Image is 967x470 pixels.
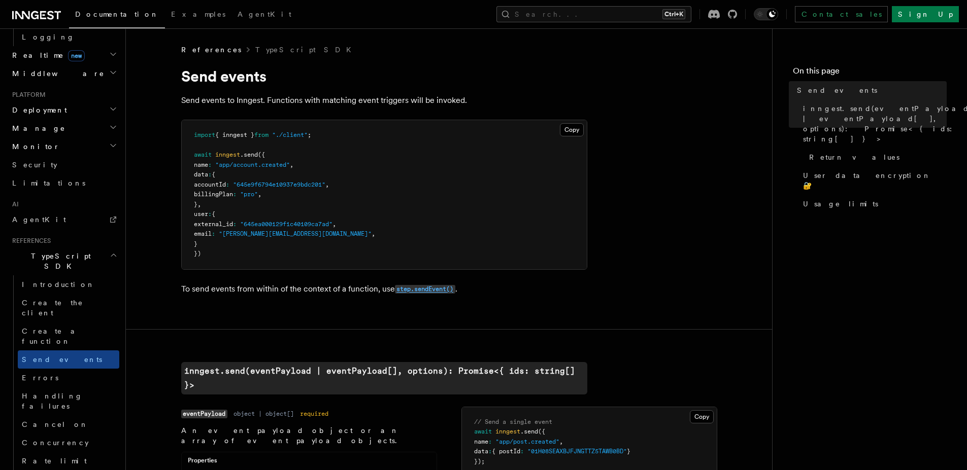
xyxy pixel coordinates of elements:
span: Security [12,161,57,169]
span: } [194,201,197,208]
span: Logging [22,33,75,41]
span: user [194,210,208,218]
span: "645e9f6794e10937e9bdc201" [233,181,325,188]
a: TypeScript SDK [255,45,357,55]
span: external_id [194,221,233,228]
span: inngest [215,151,240,158]
span: Manage [8,123,65,133]
span: "[PERSON_NAME][EMAIL_ADDRESS][DOMAIN_NAME]" [219,230,372,237]
span: new [68,50,85,61]
span: accountId [194,181,226,188]
span: await [194,151,212,158]
span: Usage limits [803,199,878,209]
span: AgentKit [238,10,291,18]
span: { postId [492,448,520,455]
p: An event payload object or an array of event payload objects. [181,425,437,446]
span: ; [308,131,311,138]
a: Contact sales [795,6,888,22]
span: { inngest } [215,131,254,138]
span: email [194,230,212,237]
span: References [181,45,241,55]
span: : [208,210,212,218]
span: Middleware [8,68,105,79]
a: AgentKit [8,210,119,229]
span: { [212,210,215,218]
span: , [325,181,329,188]
kbd: Ctrl+K [662,9,685,19]
span: "645ea000129f1c40109ca7ad" [240,221,332,228]
h1: Send events [181,67,587,85]
span: "pro" [240,191,258,198]
span: from [254,131,269,138]
span: Platform [8,91,46,99]
a: Logging [18,28,119,46]
span: Deployment [8,105,67,115]
span: , [290,161,293,168]
span: billingPlan [194,191,233,198]
span: Concurrency [22,439,89,447]
span: } [194,240,197,247]
a: Concurrency [18,433,119,452]
span: "app/account.created" [215,161,290,168]
span: Send events [22,355,102,364]
button: Manage [8,119,119,137]
span: import [194,131,215,138]
a: inngest.send(eventPayload | eventPayload[], options): Promise<{ ids: string[] }> [181,362,587,394]
span: : [488,438,492,445]
button: Copy [560,123,584,136]
span: { [212,171,215,178]
span: TypeScript SDK [8,251,110,271]
button: TypeScript SDK [8,247,119,275]
span: : [233,221,237,228]
dd: object | object[] [234,410,294,418]
span: inngest [495,428,520,435]
a: Introduction [18,275,119,294]
a: Handling failures [18,387,119,415]
span: AI [8,200,19,208]
a: Documentation [69,3,165,28]
span: Send events [797,85,877,95]
span: Handling failures [22,392,83,410]
a: Create the client [18,294,119,322]
a: AgentKit [231,3,297,27]
span: "app/post.created" [495,438,559,445]
span: Limitations [12,179,85,187]
span: "01H08SEAXBJFJNGTTZ5TAWB0BD" [527,448,627,455]
dd: required [300,410,328,418]
a: Rate limit [18,452,119,470]
a: Limitations [8,174,119,192]
span: data [194,171,208,178]
span: ({ [538,428,545,435]
span: Create the client [22,299,83,317]
span: name [194,161,208,168]
p: To send events from within of the context of a function, use . [181,282,587,297]
span: , [372,230,375,237]
button: Middleware [8,64,119,83]
span: Examples [171,10,225,18]
span: Monitor [8,141,60,152]
span: } [627,448,630,455]
button: Toggle dark mode [754,8,778,20]
button: Copy [690,410,714,423]
span: References [8,237,51,245]
a: Sign Up [892,6,959,22]
span: // Send a single event [474,418,552,425]
span: User data encryption 🔐 [803,170,947,191]
a: Security [8,156,119,174]
a: Errors [18,369,119,387]
span: , [332,221,336,228]
a: Examples [165,3,231,27]
span: Rate limit [22,457,87,465]
span: name [474,438,488,445]
span: ({ [258,151,265,158]
a: Usage limits [799,195,947,213]
span: }); [474,458,485,465]
span: : [226,181,229,188]
span: Documentation [75,10,159,18]
span: Create a function [22,327,82,345]
span: : [520,448,524,455]
div: Properties [182,456,437,469]
span: await [474,428,492,435]
span: Realtime [8,50,85,60]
